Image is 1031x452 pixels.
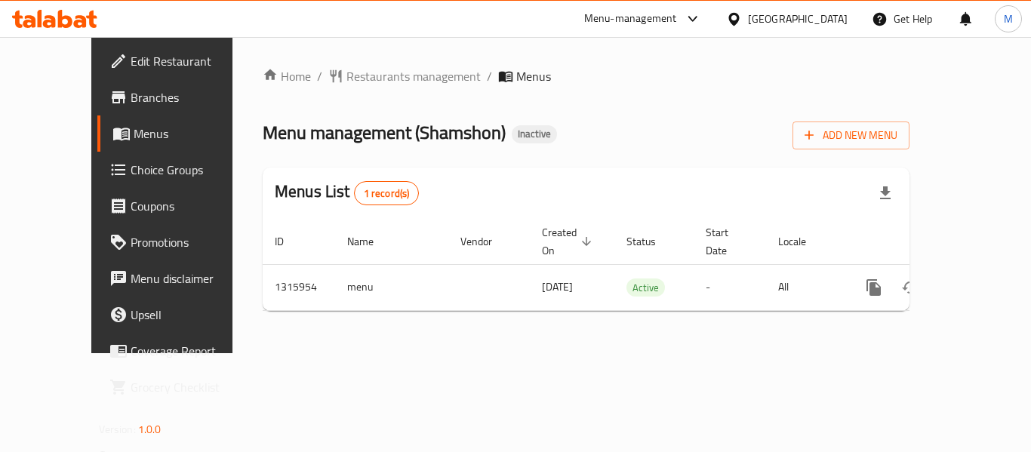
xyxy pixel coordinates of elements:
[1004,11,1013,27] span: M
[335,264,448,310] td: menu
[626,232,676,251] span: Status
[584,10,677,28] div: Menu-management
[131,306,251,324] span: Upsell
[263,67,909,85] nav: breadcrumb
[354,181,420,205] div: Total records count
[97,79,263,115] a: Branches
[131,233,251,251] span: Promotions
[131,378,251,396] span: Grocery Checklist
[512,128,557,140] span: Inactive
[131,52,251,70] span: Edit Restaurant
[99,420,136,439] span: Version:
[138,420,162,439] span: 1.0.0
[626,279,665,297] span: Active
[131,342,251,360] span: Coverage Report
[97,188,263,224] a: Coupons
[487,67,492,85] li: /
[263,219,1013,311] table: enhanced table
[131,197,251,215] span: Coupons
[275,180,419,205] h2: Menus List
[512,125,557,143] div: Inactive
[792,121,909,149] button: Add New Menu
[748,11,848,27] div: [GEOGRAPHIC_DATA]
[97,369,263,405] a: Grocery Checklist
[97,224,263,260] a: Promotions
[275,232,303,251] span: ID
[263,67,311,85] a: Home
[131,269,251,287] span: Menu disclaimer
[542,277,573,297] span: [DATE]
[460,232,512,251] span: Vendor
[97,115,263,152] a: Menus
[97,152,263,188] a: Choice Groups
[346,67,481,85] span: Restaurants management
[542,223,596,260] span: Created On
[263,115,506,149] span: Menu management ( Shamshon )
[134,125,251,143] span: Menus
[706,223,748,260] span: Start Date
[355,186,419,201] span: 1 record(s)
[347,232,393,251] span: Name
[131,161,251,179] span: Choice Groups
[317,67,322,85] li: /
[844,219,1013,265] th: Actions
[516,67,551,85] span: Menus
[97,260,263,297] a: Menu disclaimer
[263,264,335,310] td: 1315954
[694,264,766,310] td: -
[97,43,263,79] a: Edit Restaurant
[805,126,897,145] span: Add New Menu
[867,175,903,211] div: Export file
[766,264,844,310] td: All
[856,269,892,306] button: more
[97,333,263,369] a: Coverage Report
[131,88,251,106] span: Branches
[778,232,826,251] span: Locale
[97,297,263,333] a: Upsell
[328,67,481,85] a: Restaurants management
